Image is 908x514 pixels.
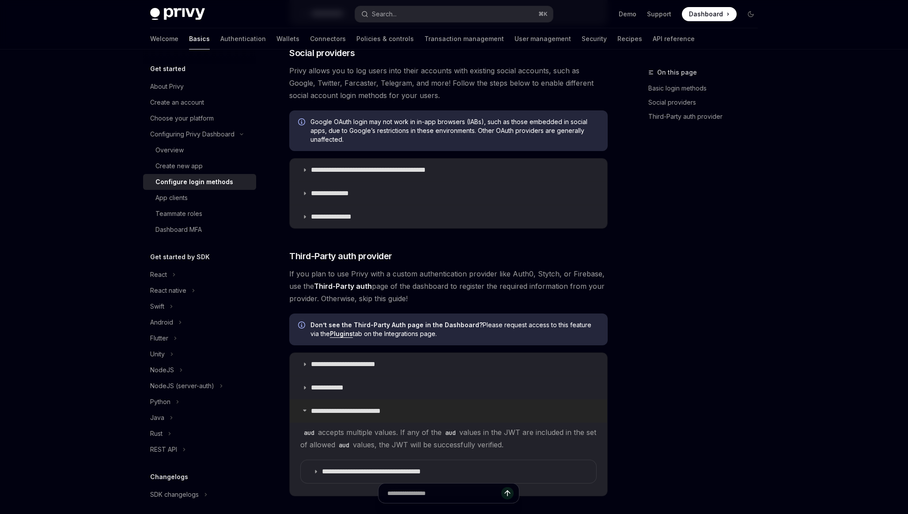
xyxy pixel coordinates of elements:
button: Toggle NodeJS section [143,362,256,378]
span: Privy allows you to log users into their accounts with existing social accounts, such as Google, ... [289,64,608,102]
a: User management [515,28,571,49]
a: Welcome [150,28,178,49]
button: Toggle dark mode [744,7,758,21]
a: API reference [653,28,695,49]
a: Policies & controls [356,28,414,49]
a: Recipes [617,28,642,49]
button: Toggle Configuring Privy Dashboard section [143,126,256,142]
strong: Don’t see the Third-Party Auth page in the Dashboard? [310,321,483,329]
code: aud [442,428,459,438]
div: Unity [150,349,165,359]
div: Create new app [155,161,203,171]
svg: Info [298,118,307,127]
a: Support [647,10,671,19]
code: aud [300,428,318,438]
button: Send message [501,487,514,499]
h5: Changelogs [150,472,188,482]
div: Configure login methods [155,177,233,187]
span: Social providers [289,47,355,59]
a: Third-Party auth provider [648,110,765,124]
a: Basics [189,28,210,49]
img: dark logo [150,8,205,20]
strong: Third-Party auth [314,282,372,291]
button: Toggle NodeJS (server-auth) section [143,378,256,394]
span: Google OAuth login may not work in in-app browsers (IABs), such as those embedded in social apps,... [310,117,599,144]
button: Toggle SDK changelogs section [143,487,256,503]
code: aud [335,440,353,450]
div: Configuring Privy Dashboard [150,129,235,140]
div: Java [150,412,164,423]
div: SDK changelogs [150,489,199,500]
div: About Privy [150,81,184,92]
div: App clients [155,193,188,203]
a: Create new app [143,158,256,174]
a: Teammate roles [143,206,256,222]
a: Overview [143,142,256,158]
input: Ask a question... [387,484,501,503]
button: Toggle Swift section [143,299,256,314]
div: Choose your platform [150,113,214,124]
a: Create an account [143,94,256,110]
div: Flutter [150,333,168,344]
a: App clients [143,190,256,206]
div: NodeJS [150,365,174,375]
span: accepts multiple values. If any of the values in the JWT are included in the set of allowed value... [300,426,597,451]
button: Toggle Android section [143,314,256,330]
div: Android [150,317,173,328]
a: About Privy [143,79,256,94]
div: Swift [150,301,164,312]
a: Demo [619,10,636,19]
div: React native [150,285,186,296]
a: Social providers [648,95,765,110]
button: Toggle Flutter section [143,330,256,346]
span: Third-Party auth provider [289,250,392,262]
div: Python [150,397,170,407]
h5: Get started [150,64,185,74]
svg: Info [298,321,307,330]
div: NodeJS (server-auth) [150,381,214,391]
div: Create an account [150,97,204,108]
a: Configure login methods [143,174,256,190]
span: Dashboard [689,10,723,19]
a: Basic login methods [648,81,765,95]
div: Dashboard MFA [155,224,202,235]
a: Dashboard [682,7,737,21]
span: ⌘ K [538,11,548,18]
a: Wallets [276,28,299,49]
span: If you plan to use Privy with a custom authentication provider like Auth0, Stytch, or Firebase, u... [289,268,608,305]
a: Connectors [310,28,346,49]
button: Toggle React section [143,267,256,283]
button: Toggle Java section [143,410,256,426]
button: Toggle Unity section [143,346,256,362]
h5: Get started by SDK [150,252,210,262]
div: REST API [150,444,177,455]
span: On this page [657,67,697,78]
span: Please request access to this feature via the tab on the Integrations page. [310,321,599,338]
button: Toggle React native section [143,283,256,299]
div: React [150,269,167,280]
a: Choose your platform [143,110,256,126]
div: Overview [155,145,184,155]
a: Authentication [220,28,266,49]
button: Toggle Python section [143,394,256,410]
div: Rust [150,428,163,439]
a: Plugins [330,330,353,338]
button: Toggle REST API section [143,442,256,457]
a: Security [582,28,607,49]
a: Transaction management [424,28,504,49]
div: Search... [372,9,397,19]
div: Teammate roles [155,208,202,219]
button: Open search [355,6,553,22]
button: Toggle Rust section [143,426,256,442]
a: Dashboard MFA [143,222,256,238]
